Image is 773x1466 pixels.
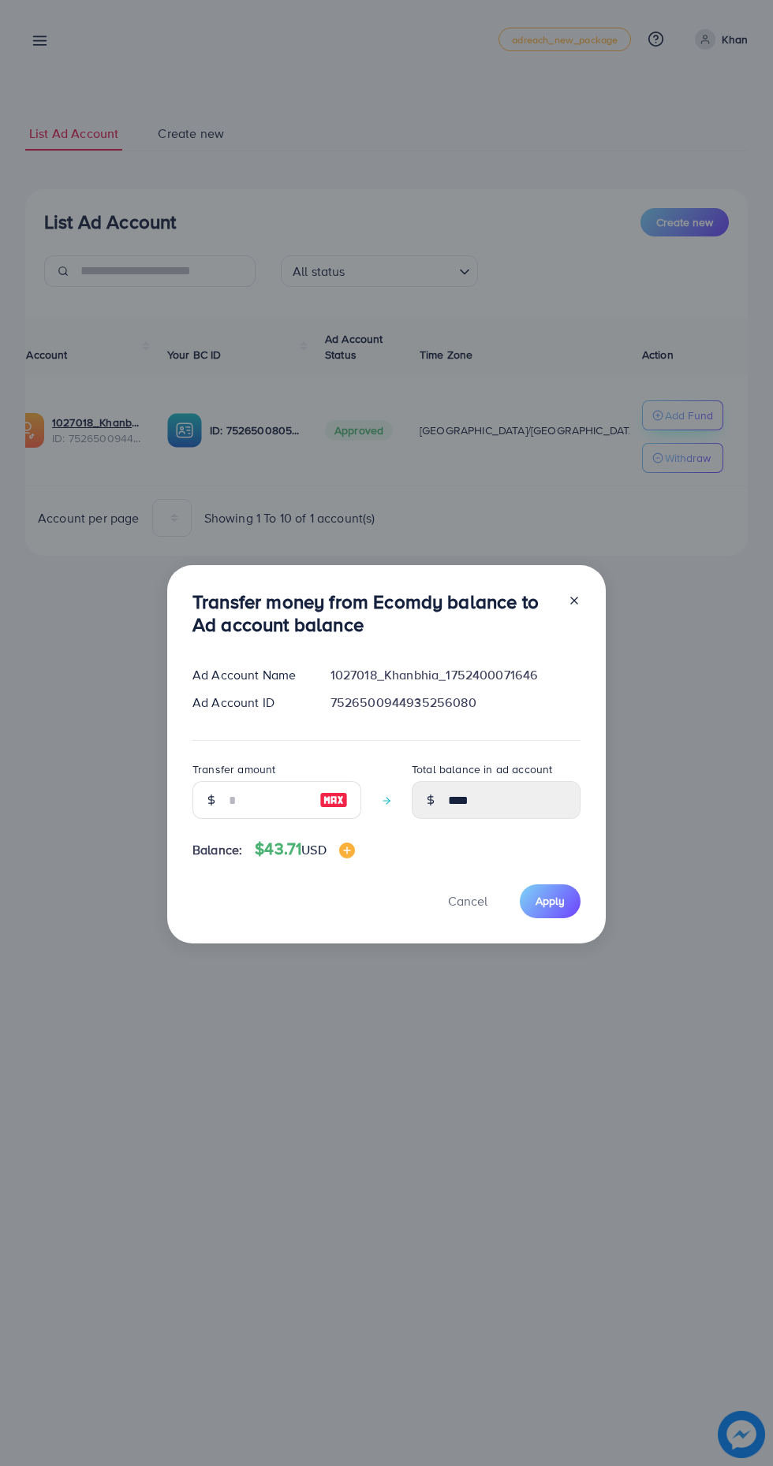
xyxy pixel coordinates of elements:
[192,590,555,636] h3: Transfer money from Ecomdy balance to Ad account balance
[318,694,593,712] div: 7526500944935256080
[412,761,552,777] label: Total balance in ad account
[180,666,318,684] div: Ad Account Name
[255,839,354,859] h4: $43.71
[448,892,487,910] span: Cancel
[319,791,348,809] img: image
[301,841,326,858] span: USD
[428,884,507,918] button: Cancel
[318,666,593,684] div: 1027018_Khanbhia_1752400071646
[192,761,275,777] label: Transfer amount
[339,843,355,858] img: image
[536,893,565,909] span: Apply
[192,841,242,859] span: Balance:
[520,884,581,918] button: Apply
[180,694,318,712] div: Ad Account ID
